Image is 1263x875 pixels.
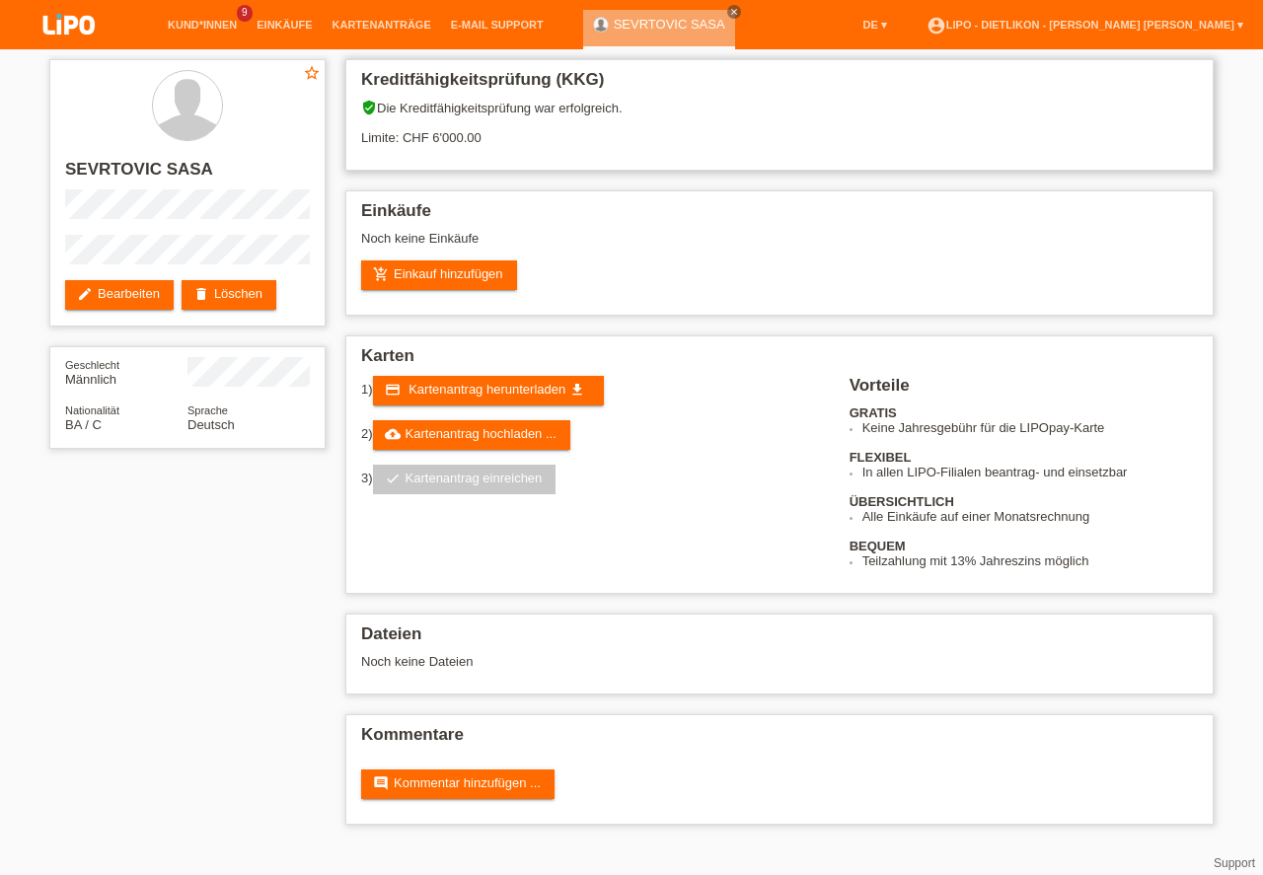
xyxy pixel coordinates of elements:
[361,346,1198,376] h2: Karten
[361,70,1198,100] h2: Kreditfähigkeitsprüfung (KKG)
[20,40,118,55] a: LIPO pay
[361,376,825,405] div: 1)
[65,404,119,416] span: Nationalität
[1214,856,1255,870] a: Support
[850,539,906,553] b: BEQUEM
[373,775,389,791] i: comment
[65,280,174,310] a: editBearbeiten
[361,420,825,450] div: 2)
[927,16,946,36] i: account_circle
[850,405,897,420] b: GRATIS
[862,420,1198,435] li: Keine Jahresgebühr für die LIPOpay-Karte
[373,376,604,405] a: credit_card Kartenantrag herunterladen get_app
[385,426,401,442] i: cloud_upload
[303,64,321,85] a: star_border
[361,654,964,669] div: Noch keine Dateien
[385,471,401,486] i: check
[373,465,557,494] a: checkKartenantrag einreichen
[158,19,247,31] a: Kund*innen
[361,100,1198,160] div: Die Kreditfähigkeitsprüfung war erfolgreich. Limite: CHF 6'000.00
[65,417,102,432] span: Bosnien und Herzegowina / C / 09.08.1992
[727,5,741,19] a: close
[361,260,517,290] a: add_shopping_cartEinkauf hinzufügen
[917,19,1253,31] a: account_circleLIPO - Dietlikon - [PERSON_NAME] [PERSON_NAME] ▾
[373,266,389,282] i: add_shopping_cart
[361,624,1198,654] h2: Dateien
[182,280,276,310] a: deleteLöschen
[361,769,555,799] a: commentKommentar hinzufügen ...
[862,553,1198,568] li: Teilzahlung mit 13% Jahreszins möglich
[441,19,554,31] a: E-Mail Support
[361,201,1198,231] h2: Einkäufe
[77,286,93,302] i: edit
[850,376,1198,405] h2: Vorteile
[385,382,401,398] i: credit_card
[193,286,209,302] i: delete
[569,382,585,398] i: get_app
[65,357,187,387] div: Männlich
[853,19,896,31] a: DE ▾
[361,725,1198,755] h2: Kommentare
[361,231,1198,260] div: Noch keine Einkäufe
[247,19,322,31] a: Einkäufe
[187,417,235,432] span: Deutsch
[65,160,310,189] h2: SEVRTOVIC SASA
[850,450,912,465] b: FLEXIBEL
[187,404,228,416] span: Sprache
[409,382,565,397] span: Kartenantrag herunterladen
[361,465,825,494] div: 3)
[729,7,739,17] i: close
[850,494,954,509] b: ÜBERSICHTLICH
[323,19,441,31] a: Kartenanträge
[361,100,377,115] i: verified_user
[65,359,119,371] span: Geschlecht
[862,509,1198,524] li: Alle Einkäufe auf einer Monatsrechnung
[237,5,253,22] span: 9
[373,420,570,450] a: cloud_uploadKartenantrag hochladen ...
[614,17,725,32] a: SEVRTOVIC SASA
[303,64,321,82] i: star_border
[862,465,1198,479] li: In allen LIPO-Filialen beantrag- und einsetzbar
